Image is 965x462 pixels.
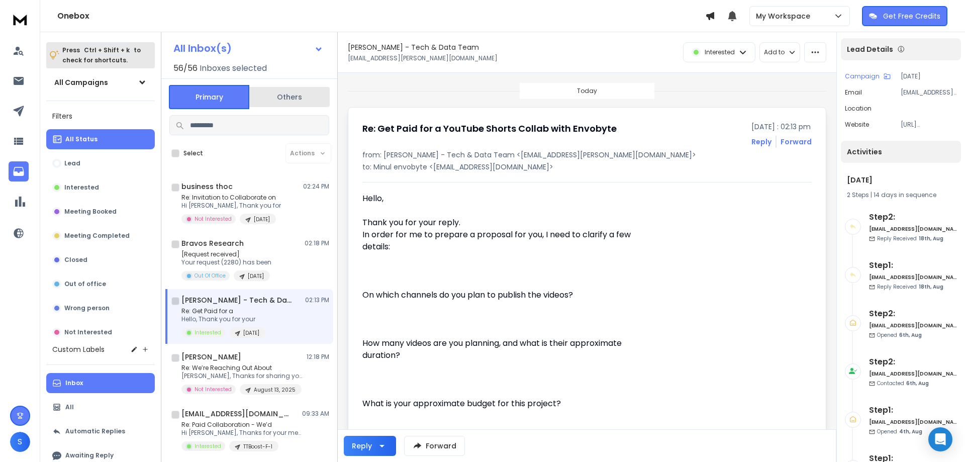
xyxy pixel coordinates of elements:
[173,62,198,74] span: 56 / 56
[46,202,155,222] button: Meeting Booked
[869,273,957,281] h6: [EMAIL_ADDRESS][DOMAIN_NAME]
[901,72,957,80] p: [DATE]
[46,153,155,173] button: Lead
[869,370,957,378] h6: [EMAIL_ADDRESS][DOMAIN_NAME]
[901,88,957,97] p: [EMAIL_ADDRESS][PERSON_NAME][DOMAIN_NAME]
[362,193,656,205] p: Hello,
[877,235,943,242] p: Reply Received
[877,283,943,291] p: Reply Received
[362,122,617,136] h1: Re: Get Paid for a YouTube Shorts Collab with Envobyte
[845,88,862,97] p: Email
[46,226,155,246] button: Meeting Completed
[847,191,869,199] span: 2 Steps
[181,372,302,380] p: [PERSON_NAME], Thanks for sharing your
[883,11,940,21] p: Get Free Credits
[181,364,302,372] p: Re: We’re Reaching Out About
[195,442,221,450] p: Interested
[307,353,329,361] p: 12:18 PM
[243,329,259,337] p: [DATE]
[46,72,155,93] button: All Campaigns
[65,379,83,387] p: Inbox
[46,129,155,149] button: All Status
[928,427,952,451] div: Open Intercom Messenger
[46,177,155,198] button: Interested
[874,191,936,199] span: 14 days in sequence
[181,429,302,437] p: Hi [PERSON_NAME], Thanks for your message!
[46,298,155,318] button: Wrong person
[181,250,271,258] p: [Request received]
[344,436,396,456] button: Reply
[195,386,232,393] p: Not Interested
[847,44,893,54] p: Lead Details
[845,72,880,80] p: Campaign
[46,421,155,441] button: Automatic Replies
[869,322,957,329] h6: [EMAIL_ADDRESS][DOMAIN_NAME]
[64,159,80,167] p: Lead
[181,307,265,315] p: Re: Get Paid for a
[348,54,498,62] p: [EMAIL_ADDRESS][PERSON_NAME][DOMAIN_NAME]
[181,315,265,323] p: Hello, Thank you for your
[869,308,957,320] h6: Step 2 :
[362,289,656,301] p: On which channels do you plan to publish the videos?
[764,48,785,56] p: Add to
[64,280,106,288] p: Out of office
[303,182,329,191] p: 02:24 PM
[869,356,957,368] h6: Step 2 :
[46,322,155,342] button: Not Interested
[362,150,812,160] p: from: [PERSON_NAME] - Tech & Data Team <[EMAIL_ADDRESS][PERSON_NAME][DOMAIN_NAME]>
[165,38,331,58] button: All Inbox(s)
[52,344,105,354] h3: Custom Labels
[64,328,112,336] p: Not Interested
[302,410,329,418] p: 09:33 AM
[181,258,271,266] p: Your request (2280) has been
[781,137,812,147] div: Forward
[254,216,270,223] p: [DATE]
[841,141,961,163] div: Activities
[62,45,141,65] p: Press to check for shortcuts.
[57,10,705,22] h1: Onebox
[352,441,372,451] div: Reply
[64,232,130,240] p: Meeting Completed
[305,239,329,247] p: 02:18 PM
[65,451,114,459] p: Awaiting Reply
[200,62,267,74] h3: Inboxes selected
[705,48,735,56] p: Interested
[243,443,272,450] p: TTBoost-F-1
[181,194,281,202] p: Re: Invitation to Collaborate on
[869,404,957,416] h6: Step 1 :
[54,77,108,87] h1: All Campaigns
[181,421,302,429] p: Re: Paid Collaboration - We’d
[82,44,131,56] span: Ctrl + Shift + k
[869,211,957,223] h6: Step 2 :
[845,105,872,113] p: location
[46,373,155,393] button: Inbox
[10,432,30,452] button: S
[362,398,656,410] p: What is your approximate budget for this project?
[845,121,869,129] p: website
[362,229,656,253] p: In order for me to prepare a proposal for you, I need to clarify a few details:
[756,11,814,21] p: My Workspace
[348,42,479,52] h1: [PERSON_NAME] - Tech & Data Team
[181,238,244,248] h1: Bravos Research
[64,183,99,192] p: Interested
[362,162,812,172] p: to: Minul envobyte <[EMAIL_ADDRESS][DOMAIN_NAME]>
[899,331,922,339] span: 6th, Aug
[362,337,656,361] p: How many videos are you planning, and what is their approximate duration?
[65,135,98,143] p: All Status
[195,272,226,280] p: Out Of Office
[919,283,943,291] span: 18th, Aug
[181,181,233,192] h1: business thoc
[869,418,957,426] h6: [EMAIL_ADDRESS][DOMAIN_NAME]
[10,10,30,29] img: logo
[847,175,955,185] h1: [DATE]
[751,137,771,147] button: Reply
[46,397,155,417] button: All
[901,121,957,129] p: [URL][DOMAIN_NAME][PERSON_NAME]
[877,331,922,339] p: Opened
[195,329,221,336] p: Interested
[877,428,922,435] p: Opened
[195,215,232,223] p: Not Interested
